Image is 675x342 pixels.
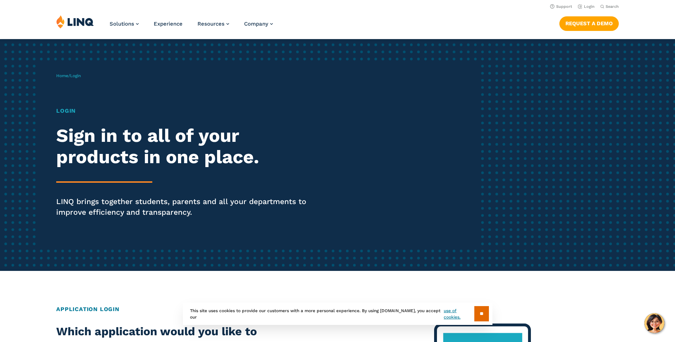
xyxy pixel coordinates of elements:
h2: Application Login [56,305,619,314]
button: Hello, have a question? Let’s chat. [644,313,664,333]
span: Search [606,4,619,9]
a: Company [244,21,273,27]
span: / [56,73,81,78]
a: Request a Demo [559,16,619,31]
h1: Login [56,107,316,115]
a: Support [550,4,572,9]
span: Resources [197,21,225,27]
nav: Button Navigation [559,15,619,31]
a: use of cookies. [444,308,474,320]
a: Home [56,73,68,78]
nav: Primary Navigation [110,15,273,38]
h2: Sign in to all of your products in one place. [56,125,316,168]
a: Experience [154,21,183,27]
span: Company [244,21,268,27]
span: Solutions [110,21,134,27]
img: LINQ | K‑12 Software [56,15,94,28]
p: LINQ brings together students, parents and all your departments to improve efficiency and transpa... [56,196,316,218]
span: Login [70,73,81,78]
a: Solutions [110,21,139,27]
a: Login [578,4,595,9]
a: Resources [197,21,229,27]
button: Open Search Bar [600,4,619,9]
div: This site uses cookies to provide our customers with a more personal experience. By using [DOMAIN... [183,303,492,325]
